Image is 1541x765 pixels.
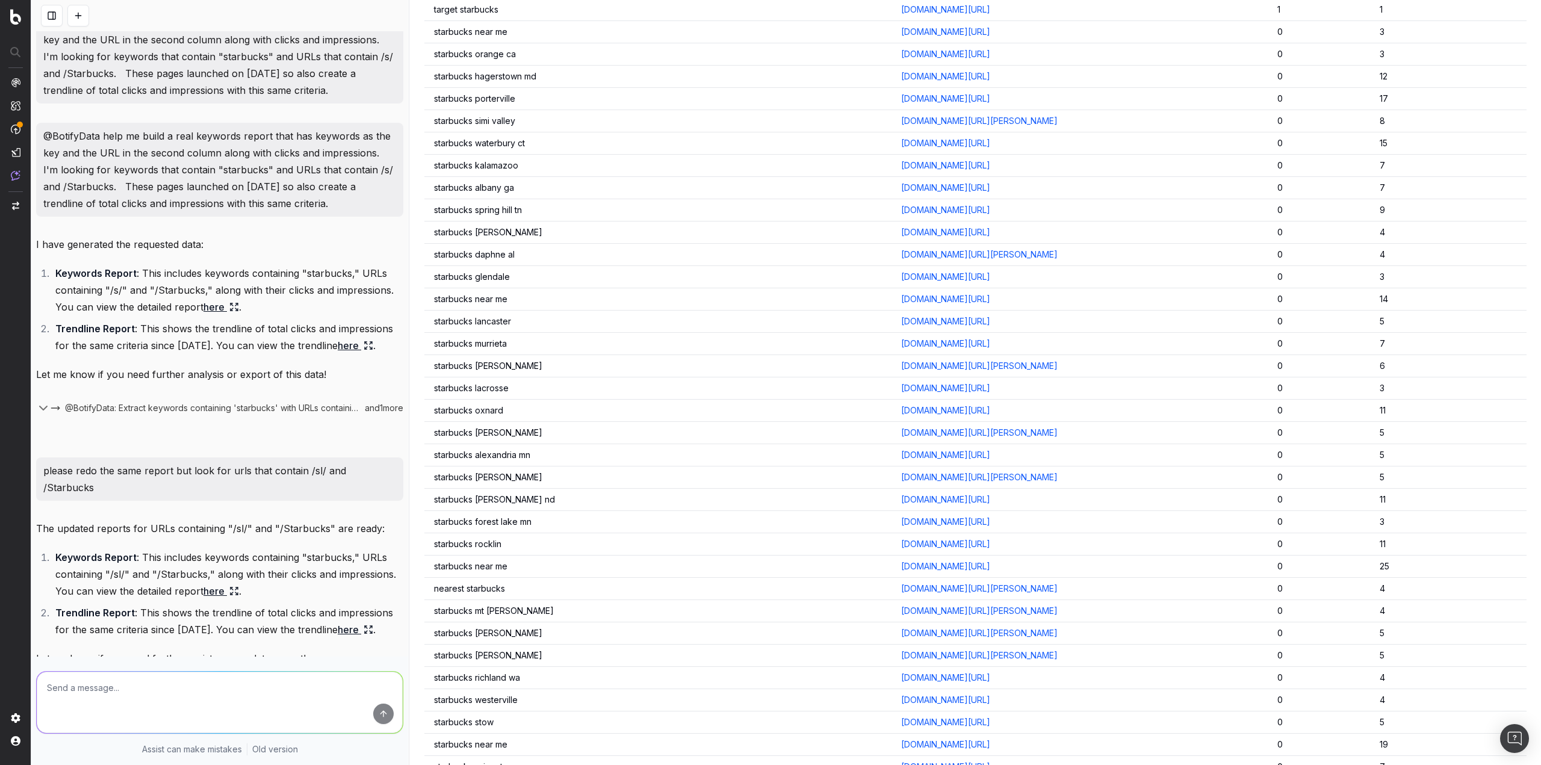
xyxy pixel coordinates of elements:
[1370,734,1527,756] td: 19
[424,21,891,43] td: starbucks near me
[1370,88,1527,110] td: 17
[55,267,137,279] strong: Keywords Report
[11,78,20,87] img: Analytics
[1268,221,1370,244] td: 0
[901,739,990,751] a: [DOMAIN_NAME][URL]
[1370,43,1527,66] td: 3
[901,315,990,327] a: [DOMAIN_NAME][URL]
[1370,422,1527,444] td: 5
[1370,66,1527,88] td: 12
[1268,689,1370,711] td: 0
[1268,400,1370,422] td: 0
[203,583,239,599] a: here
[424,622,891,645] td: starbucks [PERSON_NAME]
[424,244,891,266] td: starbucks daphne al
[1370,311,1527,333] td: 5
[901,338,990,350] a: [DOMAIN_NAME][URL]
[901,449,990,461] a: [DOMAIN_NAME][URL]
[901,672,990,684] a: [DOMAIN_NAME][URL]
[1370,689,1527,711] td: 4
[1268,377,1370,400] td: 0
[1370,489,1527,511] td: 11
[1370,667,1527,689] td: 4
[901,560,990,572] a: [DOMAIN_NAME][URL]
[424,177,891,199] td: starbucks albany ga
[1370,622,1527,645] td: 5
[901,649,1058,661] a: [DOMAIN_NAME][URL][PERSON_NAME]
[901,382,990,394] a: [DOMAIN_NAME][URL]
[252,743,298,755] a: Old version
[36,236,403,253] p: I have generated the requested data:
[424,132,891,155] td: starbucks waterbury ct
[901,271,990,283] a: [DOMAIN_NAME][URL]
[901,26,990,38] a: [DOMAIN_NAME][URL]
[424,66,891,88] td: starbucks hagerstown md
[901,471,1058,483] a: [DOMAIN_NAME][URL][PERSON_NAME]
[1268,489,1370,511] td: 0
[424,110,891,132] td: starbucks simi valley
[11,713,20,723] img: Setting
[1268,199,1370,221] td: 0
[1500,724,1529,753] div: Open Intercom Messenger
[424,288,891,311] td: starbucks near me
[338,337,373,354] a: here
[424,43,891,66] td: starbucks orange ca
[1370,533,1527,556] td: 11
[43,462,396,496] p: please redo the same report but look for urls that contain /sl/ and /Starbucks
[424,511,891,533] td: starbucks forest lake mn
[1370,177,1527,199] td: 7
[424,645,891,667] td: starbucks [PERSON_NAME]
[55,323,135,335] strong: Trendline Report
[901,93,990,105] a: [DOMAIN_NAME][URL]
[1268,155,1370,177] td: 0
[901,204,990,216] a: [DOMAIN_NAME][URL]
[1268,177,1370,199] td: 0
[1370,221,1527,244] td: 4
[901,160,990,172] a: [DOMAIN_NAME][URL]
[424,600,891,622] td: starbucks mt [PERSON_NAME]
[424,199,891,221] td: starbucks spring hill tn
[11,736,20,746] img: My account
[1268,645,1370,667] td: 0
[12,202,19,210] img: Switch project
[424,489,891,511] td: starbucks [PERSON_NAME] nd
[36,520,403,537] p: The updated reports for URLs containing "/sl/" and "/Starbucks" are ready:
[1370,244,1527,266] td: 4
[901,137,990,149] a: [DOMAIN_NAME][URL]
[1268,711,1370,734] td: 0
[424,155,891,177] td: starbucks kalamazoo
[424,734,891,756] td: starbucks near me
[901,494,990,506] a: [DOMAIN_NAME][URL]
[901,293,990,305] a: [DOMAIN_NAME][URL]
[901,115,1058,127] a: [DOMAIN_NAME][URL][PERSON_NAME]
[1370,400,1527,422] td: 11
[11,101,20,111] img: Intelligence
[1268,600,1370,622] td: 0
[1268,466,1370,489] td: 0
[1370,511,1527,533] td: 3
[1370,155,1527,177] td: 7
[424,221,891,244] td: starbucks [PERSON_NAME]
[424,355,891,377] td: starbucks [PERSON_NAME]
[1268,333,1370,355] td: 0
[1268,110,1370,132] td: 0
[1268,66,1370,88] td: 0
[901,583,1058,595] a: [DOMAIN_NAME][URL][PERSON_NAME]
[1370,466,1527,489] td: 5
[1370,333,1527,355] td: 7
[424,533,891,556] td: starbucks rocklin
[1268,132,1370,155] td: 0
[1370,266,1527,288] td: 3
[55,607,135,619] strong: Trendline Report
[1268,556,1370,578] td: 0
[1268,266,1370,288] td: 0
[338,621,373,638] a: here
[901,516,990,528] a: [DOMAIN_NAME][URL]
[55,551,137,563] strong: Keywords Report
[52,320,403,354] li: : This shows the trendline of total clicks and impressions for the same criteria since [DATE]. Yo...
[52,549,403,599] li: : This includes keywords containing "starbucks," URLs containing "/sl/" and "/Starbucks," along w...
[1370,199,1527,221] td: 9
[901,627,1058,639] a: [DOMAIN_NAME][URL][PERSON_NAME]
[142,743,242,755] p: Assist can make mistakes
[424,444,891,466] td: starbucks alexandria mn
